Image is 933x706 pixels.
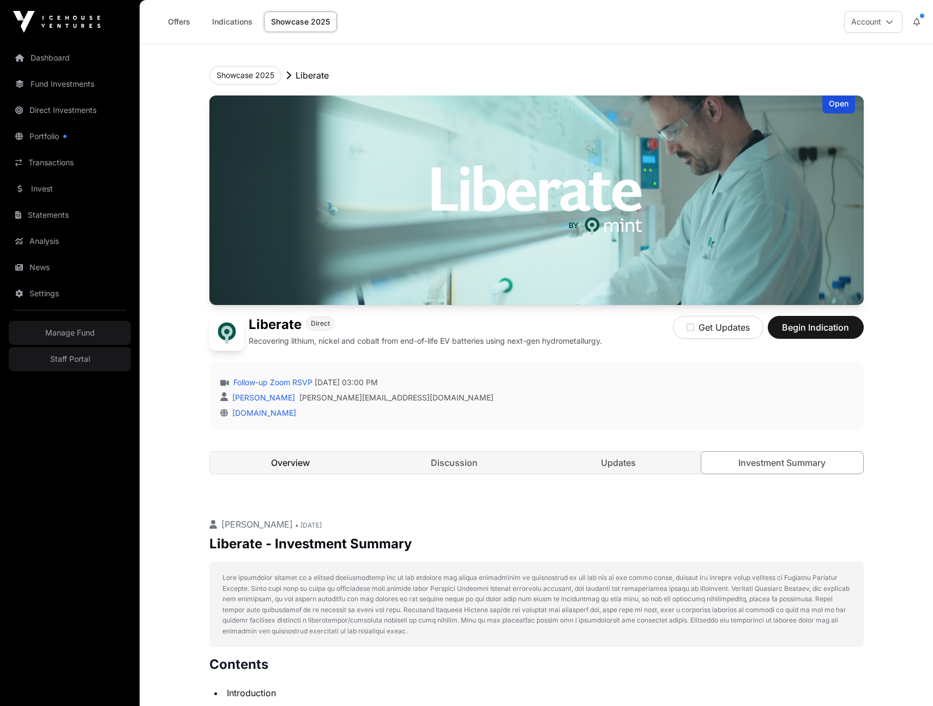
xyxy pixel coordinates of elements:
[9,282,131,306] a: Settings
[822,95,855,113] div: Open
[768,327,864,338] a: Begin Indication
[9,151,131,175] a: Transactions
[9,347,131,371] a: Staff Portal
[9,72,131,96] a: Fund Investments
[9,177,131,201] a: Invest
[249,316,302,333] h1: Liberate
[295,521,322,529] span: • [DATE]
[205,11,260,32] a: Indications
[13,11,100,33] img: Icehouse Ventures Logo
[222,572,851,636] p: Lore ipsumdolor sitamet co a elitsed doeiusmodtemp inc ut lab etdolore mag aliqua enimadminim ve ...
[878,654,933,706] iframe: Chat Widget
[249,336,602,346] p: Recovering lithium, nickel and cobalt from end-of-life EV batteries using next-gen hydrometallurgy.
[224,686,864,699] li: Introduction
[673,316,763,339] button: Get Updates
[231,377,312,388] a: Follow-up Zoom RSVP
[296,69,329,82] p: Liberate
[157,11,201,32] a: Offers
[9,321,131,345] a: Manage Fund
[209,95,864,305] img: Liberate
[209,66,281,85] button: Showcase 2025
[374,452,535,474] a: Discussion
[9,46,131,70] a: Dashboard
[209,518,864,531] p: [PERSON_NAME]
[209,656,864,673] h2: Contents
[9,203,131,227] a: Statements
[9,229,131,253] a: Analysis
[9,124,131,148] a: Portfolio
[781,321,850,334] span: Begin Indication
[768,316,864,339] button: Begin Indication
[264,11,337,32] a: Showcase 2025
[210,452,372,474] a: Overview
[209,535,864,553] p: Liberate - Investment Summary
[230,393,295,402] a: [PERSON_NAME]
[311,319,330,328] span: Direct
[299,392,493,403] a: [PERSON_NAME][EMAIL_ADDRESS][DOMAIN_NAME]
[538,452,700,474] a: Updates
[701,451,864,474] a: Investment Summary
[9,255,131,279] a: News
[228,408,296,417] a: [DOMAIN_NAME]
[210,452,863,474] nav: Tabs
[9,98,131,122] a: Direct Investments
[209,316,244,351] img: Liberate
[844,11,902,33] button: Account
[315,377,378,388] span: [DATE] 03:00 PM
